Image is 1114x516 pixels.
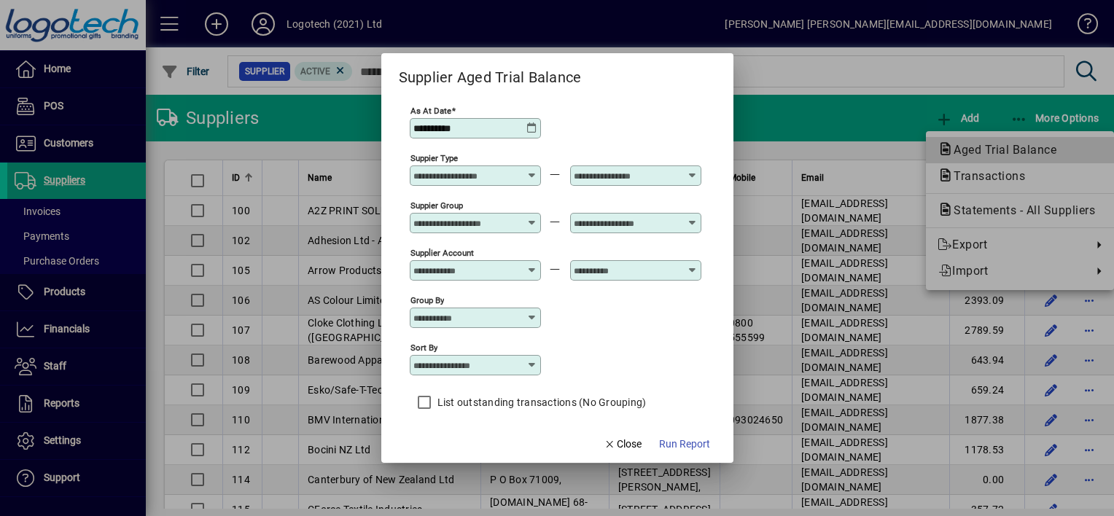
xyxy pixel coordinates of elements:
label: List outstanding transactions (No Grouping) [435,395,647,410]
mat-label: Supplier Account [410,248,474,258]
span: Close [604,437,642,452]
mat-label: Suppier Group [410,200,463,211]
mat-label: As at Date [410,106,451,116]
mat-label: Group by [410,295,444,305]
h2: Supplier Aged Trial Balance [381,53,599,89]
button: Close [598,431,647,457]
mat-label: Sort by [410,343,437,353]
mat-label: Suppier Type [410,153,458,163]
span: Run Report [659,437,710,452]
button: Run Report [653,431,716,457]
